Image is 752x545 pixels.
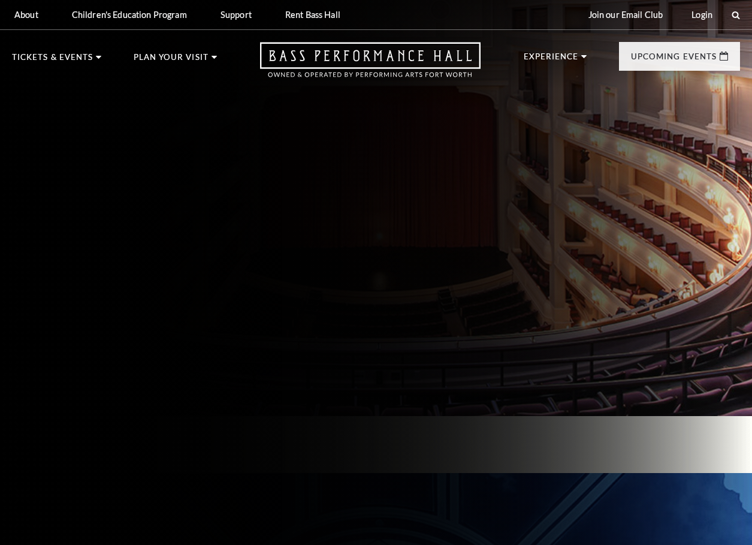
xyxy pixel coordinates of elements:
p: Children's Education Program [72,10,187,20]
p: Tickets & Events [12,53,93,68]
p: Plan Your Visit [134,53,209,68]
p: Experience [524,53,579,67]
p: Rent Bass Hall [285,10,340,20]
p: Support [221,10,252,20]
p: Upcoming Events [631,53,717,67]
p: About [14,10,38,20]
